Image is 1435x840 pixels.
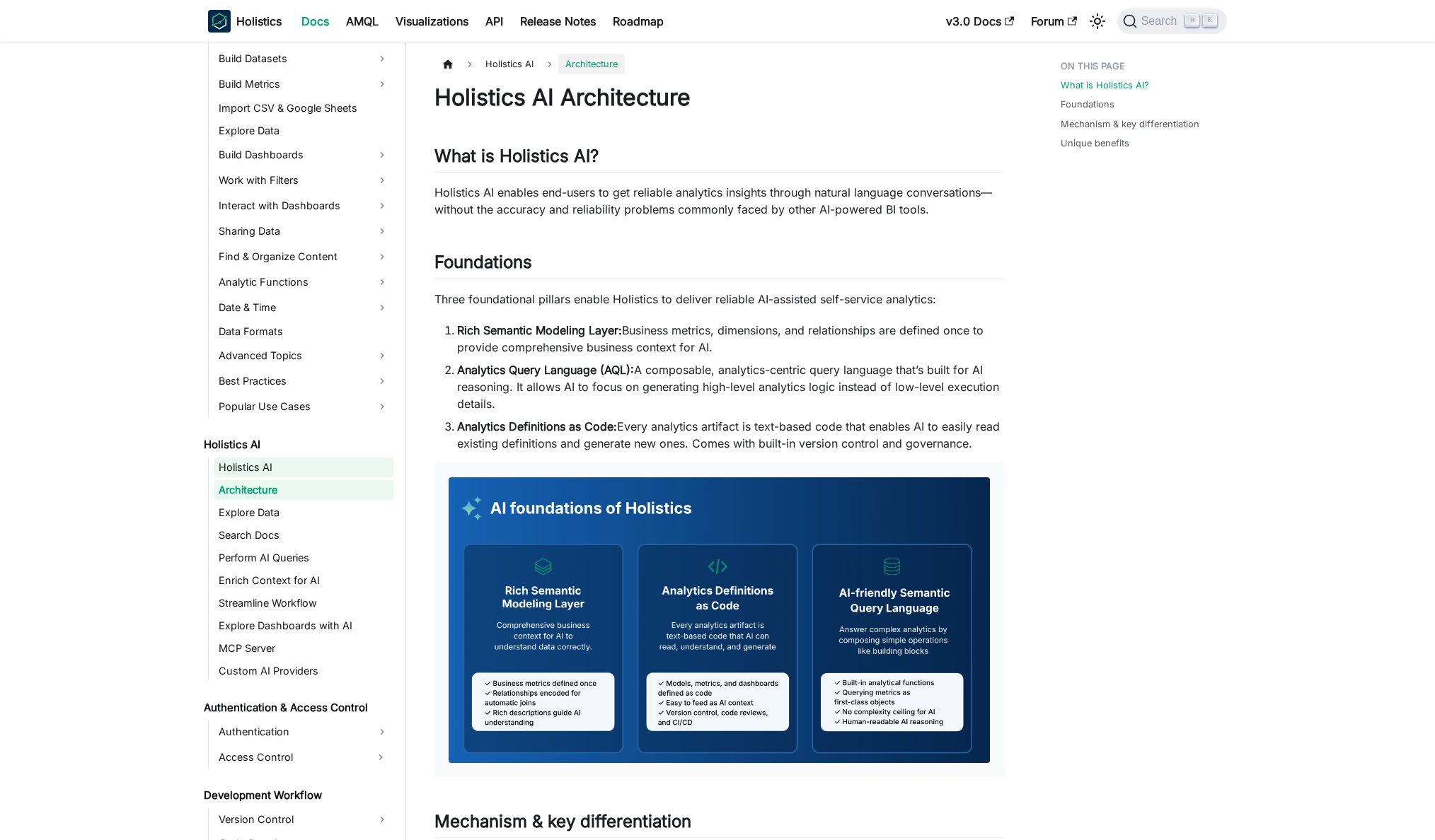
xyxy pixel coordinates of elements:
a: Visualizations [387,10,477,33]
span: Architecture [558,54,625,74]
img: AI Foundations [449,477,990,763]
a: Explore Data [214,121,393,141]
strong: Analytics Definitions as Code: [457,419,617,433]
a: Perform AI Queries [214,548,393,568]
a: Advanced Topics [214,344,393,367]
nav: Docs sidebar [194,42,406,840]
a: Release Notes [512,10,604,33]
a: Development Workflow [200,786,393,805]
strong: Rich Semantic Modeling Layer: [457,323,622,337]
a: Import CSV & Google Sheets [214,98,393,118]
h2: Foundations [434,252,1004,279]
a: Analytic Functions [214,271,393,293]
a: Interact with Dashboards [214,194,393,217]
a: Mechanism & key differentiation [1061,117,1199,131]
span: Search [1137,15,1186,28]
kbd: ⌘ [1185,14,1199,27]
a: Roadmap [604,10,672,33]
b: Holistics [236,13,282,30]
a: Best Practices [214,370,393,392]
kbd: K [1203,14,1217,27]
button: Switch between dark and light mode (currently light mode) [1086,10,1109,33]
a: Work with Filters [214,169,393,192]
strong: Analytics Query Language (AQL): [457,363,634,377]
a: Search Docs [214,525,393,545]
a: Sharing Data [214,220,393,243]
button: Expand sidebar category 'Access Control' [368,746,393,769]
a: Enrich Context for AI [214,571,393,590]
p: Holistics AI enables end-users to get reliable analytics insights through natural language conver... [434,184,1004,218]
a: Holistics AI [200,435,393,455]
li: Every analytics artifact is text-based code that enables AI to easily read existing definitions a... [457,418,1004,452]
a: Holistics AI [214,457,393,477]
a: Data Formats [214,322,393,342]
a: Forum [1022,10,1085,33]
a: Streamline Workflow [214,593,393,613]
h2: What is Holistics AI? [434,146,1004,173]
a: Build Datasets [214,47,393,70]
a: Explore Data [214,503,393,523]
a: Authentication [214,721,393,743]
a: Version Control [214,808,393,831]
a: Popular Use Cases [214,395,393,418]
li: Business metrics, dimensions, and relationships are defined once to provide comprehensive busines... [457,322,1004,356]
a: Access Control [214,746,368,769]
a: Build Dashboards [214,144,393,166]
a: v3.0 Docs [938,10,1022,33]
h2: Mechanism & key differentiation [434,811,1004,838]
a: Architecture [214,480,393,500]
a: HolisticsHolistics [208,10,282,33]
a: Date & Time [214,296,393,319]
nav: Breadcrumbs [434,54,1004,74]
a: Find & Organize Content [214,245,393,268]
p: Three foundational pillars enable Holistics to deliver reliable AI-assisted self-service analytics: [434,291,1004,308]
h1: Holistics AI Architecture [434,83,1004,112]
li: A composable, analytics-centric query language that’s built for AI reasoning. It allows AI to foc... [457,361,1004,412]
a: Docs [293,10,338,33]
button: Search (Command+K) [1117,8,1227,34]
a: MCP Server [214,638,393,658]
a: Home page [434,54,461,74]
a: Foundations [1061,98,1114,111]
a: Authentication & Access Control [200,698,393,718]
span: Holistics AI [478,54,541,74]
a: API [477,10,512,33]
a: Build Metrics [214,73,393,95]
a: AMQL [338,10,387,33]
img: Holistics [208,10,231,33]
a: Explore Dashboards with AI [214,616,393,636]
a: Unique benefits [1061,136,1129,150]
a: Custom AI Providers [214,661,393,681]
a: What is Holistics AI? [1061,78,1149,92]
